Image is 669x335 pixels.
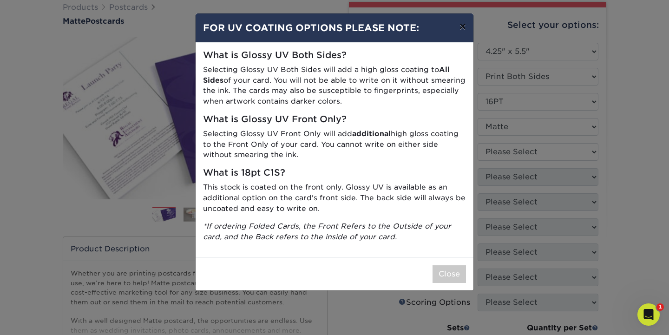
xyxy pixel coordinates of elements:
h5: What is Glossy UV Both Sides? [203,50,466,61]
h5: What is Glossy UV Front Only? [203,114,466,125]
p: Selecting Glossy UV Front Only will add high gloss coating to the Front Only of your card. You ca... [203,129,466,160]
button: × [452,13,473,39]
iframe: Intercom live chat [637,303,660,326]
p: Selecting Glossy UV Both Sides will add a high gloss coating to of your card. You will not be abl... [203,65,466,107]
i: *If ordering Folded Cards, the Front Refers to the Outside of your card, and the Back refers to t... [203,222,451,241]
span: 1 [656,303,664,311]
h5: What is 18pt C1S? [203,168,466,178]
strong: All Sides [203,65,450,85]
button: Close [433,265,466,283]
p: This stock is coated on the front only. Glossy UV is available as an additional option on the car... [203,182,466,214]
h4: FOR UV COATING OPTIONS PLEASE NOTE: [203,21,466,35]
strong: additional [352,129,391,138]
